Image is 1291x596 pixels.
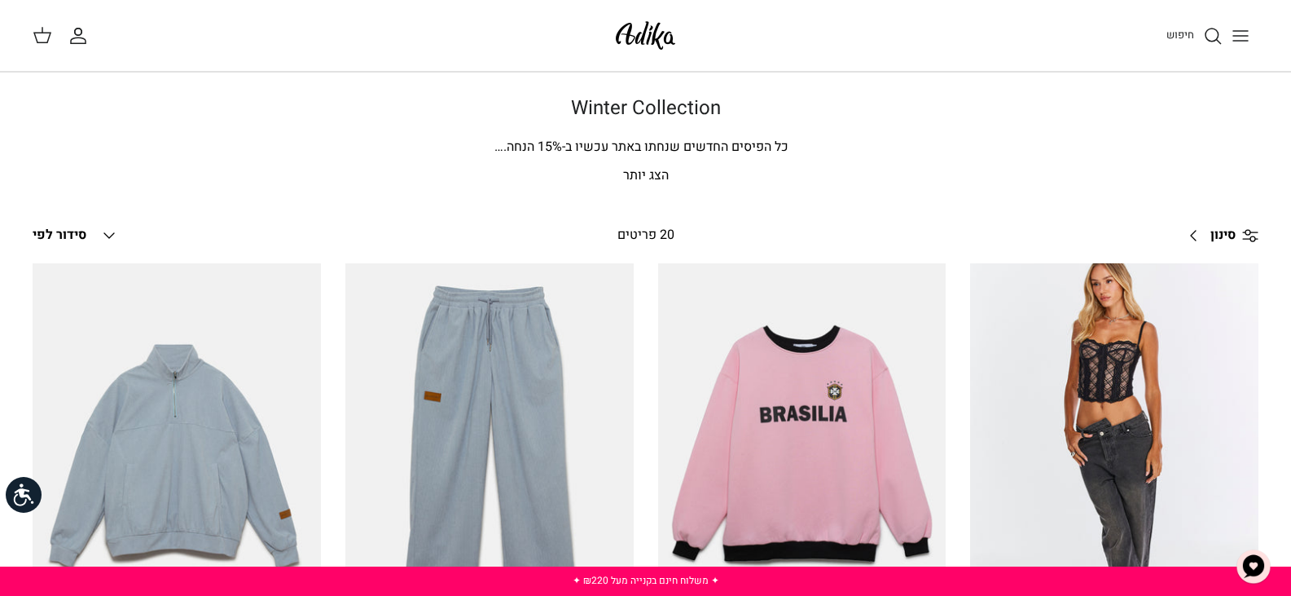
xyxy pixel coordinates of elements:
a: החשבון שלי [68,26,94,46]
button: צ'אט [1229,542,1278,591]
a: חיפוש [1166,26,1223,46]
a: סינון [1178,216,1258,255]
a: ✦ משלוח חינם בקנייה מעל ₪220 ✦ [573,573,719,588]
h1: Winter Collection [76,97,1216,121]
p: הצג יותר [76,166,1216,187]
span: כל הפיסים החדשים שנחתו באתר עכשיו ב- [562,137,788,157]
span: סינון [1210,225,1236,246]
div: 20 פריטים [500,225,791,246]
span: סידור לפי [33,225,86,245]
span: חיפוש [1166,27,1194,42]
button: Toggle menu [1223,18,1258,54]
span: % הנחה. [494,137,562,157]
button: סידור לפי [33,218,119,254]
span: 15 [538,137,552,157]
img: Adika IL [611,16,680,55]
